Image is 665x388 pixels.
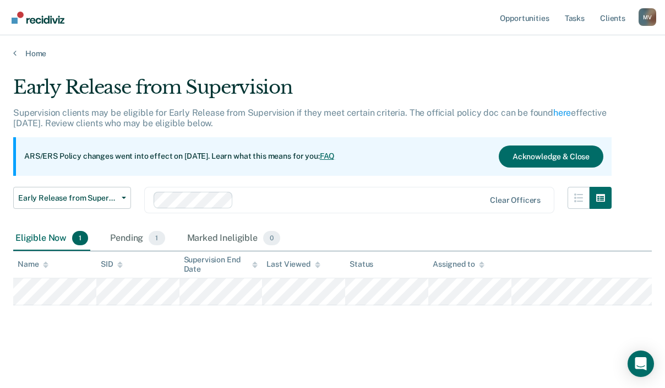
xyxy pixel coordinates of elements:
[18,260,48,269] div: Name
[101,260,123,269] div: SID
[490,196,541,205] div: Clear officers
[499,145,603,168] button: Acknowledge & Close
[433,260,484,269] div: Assigned to
[149,231,165,245] span: 1
[13,187,131,209] button: Early Release from Supervision
[350,260,373,269] div: Status
[13,76,612,107] div: Early Release from Supervision
[24,151,335,162] p: ARS/ERS Policy changes went into effect on [DATE]. Learn what this means for you:
[263,231,280,245] span: 0
[639,8,656,26] div: M V
[18,193,117,203] span: Early Release from Supervision
[184,255,258,274] div: Supervision End Date
[13,227,90,251] div: Eligible Now1
[13,48,652,58] a: Home
[12,12,64,24] img: Recidiviz
[553,107,571,118] a: here
[72,231,88,245] span: 1
[628,351,654,377] div: Open Intercom Messenger
[266,260,320,269] div: Last Viewed
[108,227,167,251] div: Pending1
[639,8,656,26] button: Profile dropdown button
[13,107,607,128] p: Supervision clients may be eligible for Early Release from Supervision if they meet certain crite...
[185,227,283,251] div: Marked Ineligible0
[320,152,335,160] a: FAQ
